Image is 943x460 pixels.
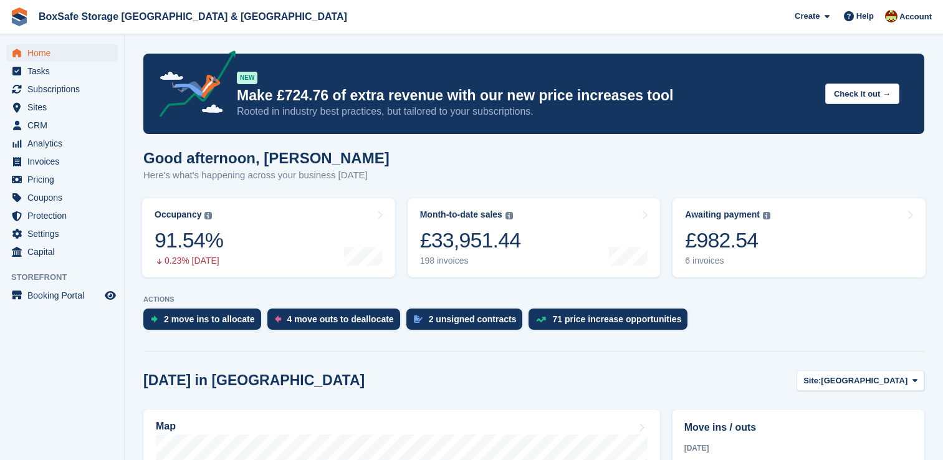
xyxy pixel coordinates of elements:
span: Create [795,10,820,22]
span: Capital [27,243,102,261]
h1: Good afternoon, [PERSON_NAME] [143,150,390,166]
div: 4 move outs to deallocate [287,314,394,324]
a: Awaiting payment £982.54 6 invoices [673,198,926,277]
div: £982.54 [685,228,770,253]
div: 6 invoices [685,256,770,266]
div: NEW [237,72,257,84]
a: menu [6,44,118,62]
img: icon-info-grey-7440780725fd019a000dd9b08b2336e03edf1995a4989e88bcd33f0948082b44.svg [763,212,770,219]
img: price-adjustments-announcement-icon-8257ccfd72463d97f412b2fc003d46551f7dbcb40ab6d574587a9cd5c0d94... [149,50,236,122]
a: Month-to-date sales £33,951.44 198 invoices [408,198,661,277]
a: menu [6,207,118,224]
a: 2 move ins to allocate [143,309,267,336]
span: [GEOGRAPHIC_DATA] [821,375,907,387]
p: Rooted in industry best practices, but tailored to your subscriptions. [237,105,815,118]
span: CRM [27,117,102,134]
span: Sites [27,98,102,116]
div: Month-to-date sales [420,209,502,220]
a: menu [6,287,118,304]
span: Settings [27,225,102,242]
img: move_ins_to_allocate_icon-fdf77a2bb77ea45bf5b3d319d69a93e2d87916cf1d5bf7949dd705db3b84f3ca.svg [151,315,158,323]
img: contract_signature_icon-13c848040528278c33f63329250d36e43548de30e8caae1d1a13099fd9432cc5.svg [414,315,423,323]
a: menu [6,135,118,152]
img: price_increase_opportunities-93ffe204e8149a01c8c9dc8f82e8f89637d9d84a8eef4429ea346261dce0b2c0.svg [536,317,546,322]
img: icon-info-grey-7440780725fd019a000dd9b08b2336e03edf1995a4989e88bcd33f0948082b44.svg [204,212,212,219]
div: Awaiting payment [685,209,760,220]
span: Pricing [27,171,102,188]
a: menu [6,153,118,170]
button: Site: [GEOGRAPHIC_DATA] [797,370,924,391]
a: menu [6,98,118,116]
span: Home [27,44,102,62]
a: menu [6,243,118,261]
a: menu [6,117,118,134]
span: Site: [803,375,821,387]
a: menu [6,171,118,188]
div: 198 invoices [420,256,521,266]
div: 0.23% [DATE] [155,256,223,266]
span: Invoices [27,153,102,170]
h2: [DATE] in [GEOGRAPHIC_DATA] [143,372,365,389]
span: Coupons [27,189,102,206]
div: 2 move ins to allocate [164,314,255,324]
div: 91.54% [155,228,223,253]
h2: Move ins / outs [684,420,912,435]
a: BoxSafe Storage [GEOGRAPHIC_DATA] & [GEOGRAPHIC_DATA] [34,6,352,27]
span: Help [856,10,874,22]
a: 2 unsigned contracts [406,309,529,336]
img: stora-icon-8386f47178a22dfd0bd8f6a31ec36ba5ce8667c1dd55bd0f319d3a0aa187defe.svg [10,7,29,26]
a: menu [6,189,118,206]
button: Check it out → [825,84,899,104]
span: Booking Portal [27,287,102,304]
span: Storefront [11,271,124,284]
span: Account [899,11,932,23]
p: Here's what's happening across your business [DATE] [143,168,390,183]
span: Protection [27,207,102,224]
div: 2 unsigned contracts [429,314,517,324]
a: 4 move outs to deallocate [267,309,406,336]
a: Preview store [103,288,118,303]
a: menu [6,62,118,80]
div: [DATE] [684,443,912,454]
h2: Map [156,421,176,432]
div: £33,951.44 [420,228,521,253]
p: ACTIONS [143,295,924,304]
a: menu [6,225,118,242]
p: Make £724.76 of extra revenue with our new price increases tool [237,87,815,105]
img: icon-info-grey-7440780725fd019a000dd9b08b2336e03edf1995a4989e88bcd33f0948082b44.svg [505,212,513,219]
span: Subscriptions [27,80,102,98]
a: Occupancy 91.54% 0.23% [DATE] [142,198,395,277]
a: 71 price increase opportunities [529,309,694,336]
img: move_outs_to_deallocate_icon-f764333ba52eb49d3ac5e1228854f67142a1ed5810a6f6cc68b1a99e826820c5.svg [275,315,281,323]
div: 71 price increase opportunities [552,314,681,324]
span: Tasks [27,62,102,80]
img: Kim [885,10,898,22]
div: Occupancy [155,209,201,220]
span: Analytics [27,135,102,152]
a: menu [6,80,118,98]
